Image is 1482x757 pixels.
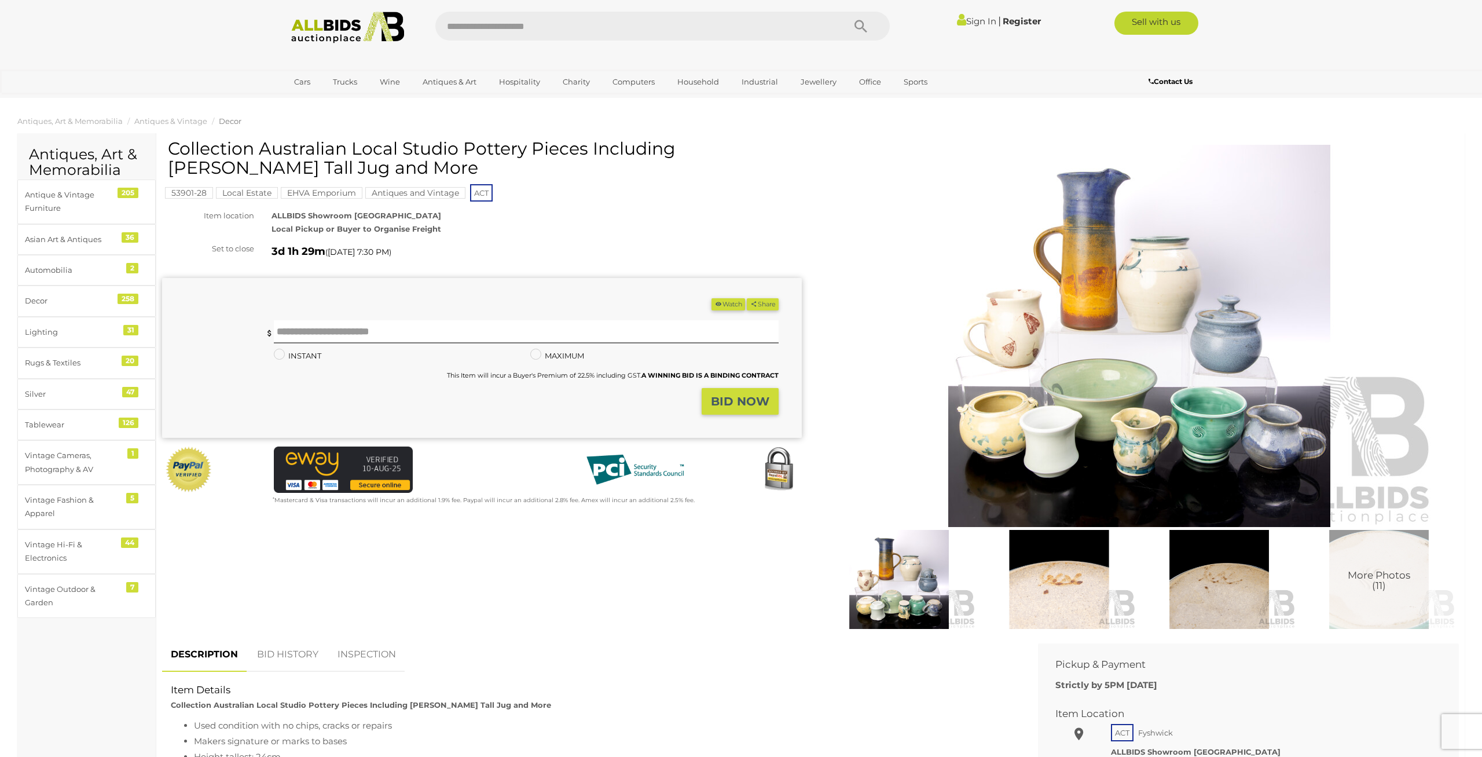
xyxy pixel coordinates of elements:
a: Vintage Hi-Fi & Electronics 44 [17,529,156,574]
div: Set to close [153,242,263,255]
a: Sign In [957,16,996,27]
div: Vintage Cameras, Photography & AV [25,449,120,476]
strong: ALLBIDS Showroom [GEOGRAPHIC_DATA] [272,211,441,220]
span: Fyshwick [1135,725,1176,740]
div: 126 [119,418,138,428]
span: ( ) [325,247,391,257]
div: 1 [127,448,138,459]
div: 205 [118,188,138,198]
div: 44 [121,537,138,548]
div: Tablewear [25,418,120,431]
span: ACT [470,184,493,202]
mark: Local Estate [216,187,278,199]
span: More Photos (11) [1348,570,1410,591]
strong: Collection Australian Local Studio Pottery Pieces Including [PERSON_NAME] Tall Jug and More [171,700,551,710]
a: Vintage Fashion & Apparel 5 [17,485,156,529]
a: DESCRIPTION [162,638,247,672]
a: Local Estate [216,188,278,198]
a: Antiques & Art [415,72,484,92]
mark: Antiques and Vintage [365,187,465,199]
div: Rugs & Textiles [25,356,120,370]
img: PCI DSS compliant [577,447,693,493]
a: BID HISTORY [248,638,327,672]
div: Lighting [25,326,120,339]
small: This Item will incur a Buyer's Premium of 22.5% including GST. [447,371,779,379]
a: Decor 258 [17,286,156,316]
a: Antique & Vintage Furniture 205 [17,180,156,224]
img: Collection Australian Local Studio Pottery Pieces Including Janet De Boos Tall Jug and More [843,145,1436,527]
strong: ALLBIDS Showroom [GEOGRAPHIC_DATA] [1111,747,1281,756]
div: 47 [122,387,138,397]
a: Register [1003,16,1041,27]
mark: EHVA Emporium [281,187,362,199]
div: Antique & Vintage Furniture [25,188,120,215]
img: Collection Australian Local Studio Pottery Pieces Including Janet De Boos Tall Jug and More [982,530,1136,630]
a: Cars [287,72,318,92]
strong: 3d 1h 29m [272,245,325,258]
a: Antiques and Vintage [365,188,465,198]
img: Secured by Rapid SSL [755,447,802,493]
mark: 53901-28 [165,187,213,199]
a: Household [670,72,727,92]
h2: Item Details [171,685,1012,696]
h1: Collection Australian Local Studio Pottery Pieces Including [PERSON_NAME] Tall Jug and More [168,139,799,177]
img: Collection Australian Local Studio Pottery Pieces Including Janet De Boos Tall Jug and More [1142,530,1296,630]
li: Makers signature or marks to bases [194,733,1012,749]
strong: BID NOW [711,394,769,408]
a: INSPECTION [329,638,405,672]
button: BID NOW [702,388,779,415]
b: A WINNING BID IS A BINDING CONTRACT [641,371,779,379]
label: INSTANT [274,349,321,363]
img: Collection Australian Local Studio Pottery Pieces Including Janet De Boos Tall Jug and More [822,530,976,630]
a: 53901-28 [165,188,213,198]
a: Hospitality [491,72,548,92]
a: Antiques, Art & Memorabilia [17,116,123,126]
a: Sell with us [1114,12,1198,35]
div: Decor [25,294,120,308]
div: 7 [126,582,138,593]
div: Vintage Outdoor & Garden [25,583,120,610]
a: Charity [555,72,597,92]
span: | [998,14,1001,27]
div: Item location [153,209,263,222]
div: Silver [25,387,120,401]
a: EHVA Emporium [281,188,362,198]
div: 258 [118,294,138,304]
a: Lighting 31 [17,317,156,348]
div: Automobilia [25,264,120,277]
a: Jewellery [793,72,844,92]
strong: Local Pickup or Buyer to Organise Freight [272,224,441,233]
h2: Pickup & Payment [1055,659,1424,670]
a: Contact Us [1149,75,1195,88]
label: MAXIMUM [530,349,584,363]
h2: Item Location [1055,708,1424,719]
div: 2 [126,263,138,273]
a: Rugs & Textiles 20 [17,348,156,378]
a: Computers [605,72,662,92]
button: Search [832,12,890,41]
a: Decor [219,116,241,126]
a: Sports [896,72,935,92]
img: eWAY Payment Gateway [274,447,413,493]
div: 5 [126,493,138,503]
b: Strictly by 5PM [DATE] [1055,679,1157,690]
a: Silver 47 [17,379,156,409]
div: Vintage Fashion & Apparel [25,493,120,521]
a: More Photos(11) [1302,530,1456,630]
li: Watch this item [711,298,745,310]
a: Antiques & Vintage [134,116,207,126]
span: [DATE] 7:30 PM [328,247,389,257]
a: Tablewear 126 [17,409,156,440]
a: Trucks [325,72,365,92]
div: 31 [123,325,138,335]
div: 36 [122,232,138,243]
img: Collection Australian Local Studio Pottery Pieces Including Janet De Boos Tall Jug and More [1302,530,1456,630]
span: ACT [1111,724,1133,741]
div: Vintage Hi-Fi & Electronics [25,538,120,565]
a: Industrial [734,72,786,92]
button: Watch [711,298,745,310]
div: 20 [122,356,138,366]
img: Allbids.com.au [285,12,410,43]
